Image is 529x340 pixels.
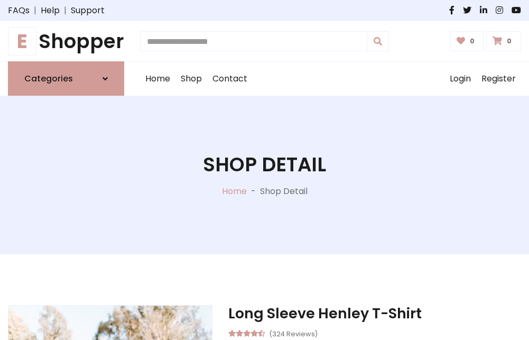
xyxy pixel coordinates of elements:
a: Home [222,185,247,197]
a: Contact [207,62,253,96]
a: Home [140,62,175,96]
a: Categories [8,61,124,96]
span: 0 [504,36,514,46]
span: | [60,4,71,17]
a: Register [476,62,521,96]
h1: Shop Detail [203,153,326,176]
p: - [247,185,260,198]
span: 0 [467,36,477,46]
a: 0 [486,31,521,51]
a: Login [444,62,476,96]
a: EShopper [8,30,124,53]
h1: Shopper [8,30,124,53]
a: Support [71,4,105,17]
a: 0 [450,31,484,51]
a: Shop [175,62,207,96]
h6: Categories [24,73,73,84]
a: Help [41,4,60,17]
p: Shop Detail [260,185,308,198]
span: E [8,27,36,56]
small: (324 Reviews) [269,327,318,339]
span: | [30,4,41,17]
h3: Long Sleeve Henley T-Shirt [228,305,521,322]
a: FAQs [8,4,30,17]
